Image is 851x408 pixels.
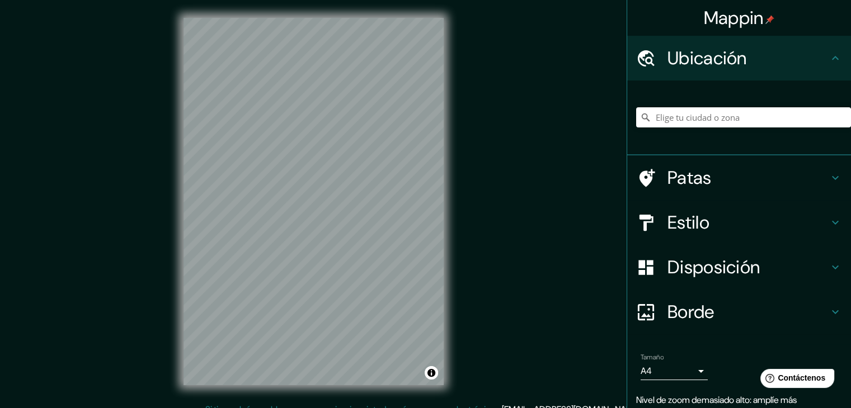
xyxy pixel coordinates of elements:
[184,18,444,385] canvas: Mapa
[667,46,747,70] font: Ubicación
[627,200,851,245] div: Estilo
[627,290,851,334] div: Borde
[751,364,839,396] iframe: Lanzador de widgets de ayuda
[667,255,760,279] font: Disposición
[641,353,664,362] font: Tamaño
[636,394,797,406] font: Nivel de zoom demasiado alto: amplíe más
[425,366,438,379] button: Activar o desactivar atribución
[641,362,708,380] div: A4
[641,365,652,377] font: A4
[667,300,714,324] font: Borde
[704,6,764,30] font: Mappin
[667,166,712,189] font: Patas
[667,211,709,234] font: Estilo
[627,245,851,290] div: Disposición
[627,36,851,80] div: Ubicación
[636,107,851,127] input: Elige tu ciudad o zona
[765,15,774,24] img: pin-icon.png
[627,155,851,200] div: Patas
